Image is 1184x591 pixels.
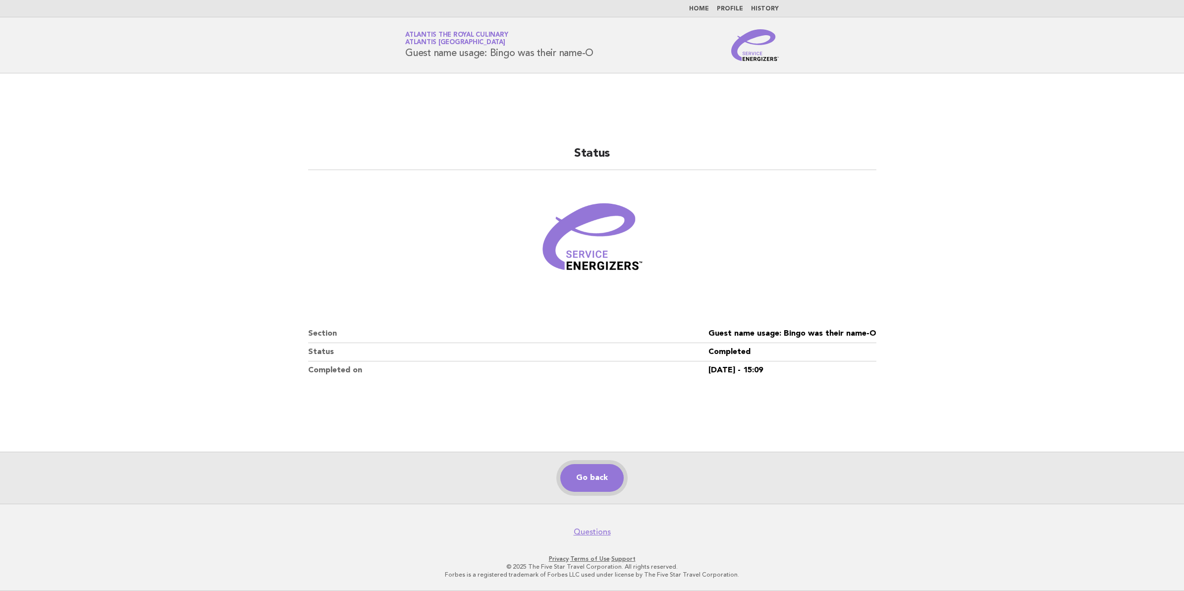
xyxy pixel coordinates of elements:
dd: Guest name usage: Bingo was their name-O [708,325,876,343]
img: Service Energizers [731,29,779,61]
span: Atlantis [GEOGRAPHIC_DATA] [405,40,505,46]
a: Home [689,6,709,12]
a: Privacy [549,555,569,562]
a: Questions [574,527,611,537]
a: Terms of Use [570,555,610,562]
h2: Status [308,146,876,170]
img: Verified [533,182,651,301]
dd: [DATE] - 15:09 [708,361,876,379]
a: Go back [560,464,624,492]
p: © 2025 The Five Star Travel Corporation. All rights reserved. [289,563,895,571]
p: Forbes is a registered trademark of Forbes LLC used under license by The Five Star Travel Corpora... [289,571,895,579]
p: · · [289,555,895,563]
h1: Guest name usage: Bingo was their name-O [405,32,593,58]
a: Profile [717,6,743,12]
a: Support [611,555,636,562]
dt: Completed on [308,361,708,379]
dd: Completed [708,343,876,361]
a: Atlantis the Royal CulinaryAtlantis [GEOGRAPHIC_DATA] [405,32,508,46]
dt: Section [308,325,708,343]
a: History [751,6,779,12]
dt: Status [308,343,708,361]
